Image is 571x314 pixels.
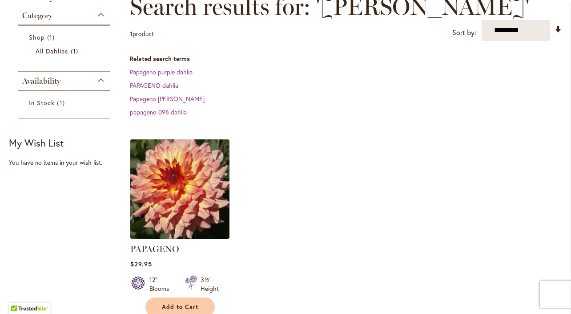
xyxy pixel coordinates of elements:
strong: My Wish List [9,136,64,149]
a: Papageno [130,232,229,241]
span: 1 [47,33,57,42]
a: papageno 098 dahlia [130,108,187,116]
p: product [130,27,154,41]
span: Category [22,11,52,20]
span: All Dahlias [36,47,68,55]
span: Availability [22,76,60,86]
span: 1 [57,98,67,107]
a: PAPAGENO [130,244,179,254]
span: In Stock [29,98,55,107]
a: All Dahlias [36,46,94,56]
span: 1 [130,29,133,38]
a: Papageno purple dahlia [130,68,193,76]
label: Sort by: [452,24,476,41]
div: 12" Blooms [149,275,174,293]
a: Shop [29,33,101,42]
a: Papageno [PERSON_NAME] [130,94,205,103]
dt: Related search terms [130,54,562,63]
span: 1 [71,46,80,56]
span: Add to Cart [162,303,198,311]
div: You have no items in your wish list. [9,158,124,167]
iframe: Launch Accessibility Center [7,282,32,307]
span: $29.95 [130,260,152,268]
div: 3½' Height [201,275,219,293]
a: In Stock 1 [29,98,101,107]
span: Shop [29,33,45,41]
img: Papageno [128,137,232,241]
a: PAPAGENO dahlia [130,81,178,90]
